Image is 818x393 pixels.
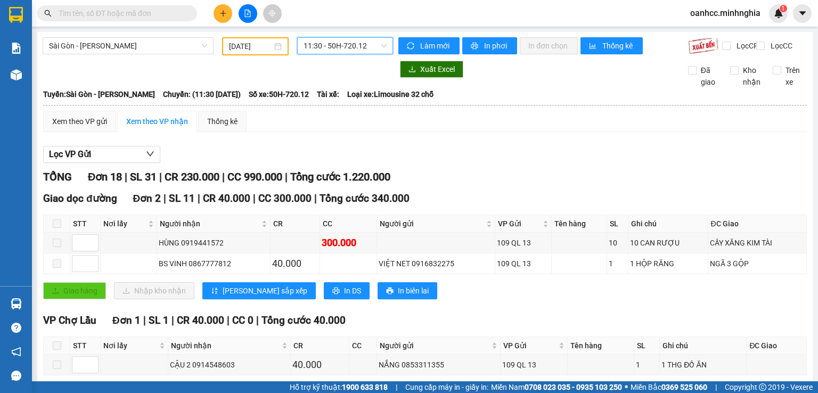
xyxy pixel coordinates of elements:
div: CẬU 2 0914548603 [170,359,289,371]
span: In DS [344,285,361,297]
span: copyright [759,383,766,391]
span: Thống kê [602,40,634,52]
th: ĐC Giao [747,337,807,355]
span: Người gửi [380,340,489,351]
span: | [256,314,259,326]
span: CC 300.000 [258,192,312,204]
div: Xem theo VP gửi [52,116,107,127]
span: Xuất Excel [420,63,455,75]
span: Lọc CR [732,40,760,52]
span: | [159,170,162,183]
span: In biên lai [398,285,429,297]
span: Người nhận [171,340,280,351]
span: Số xe: 50H-720.12 [249,88,309,100]
th: Tên hàng [552,215,607,233]
th: SL [607,215,628,233]
span: CR 230.000 [165,170,219,183]
span: Làm mới [420,40,451,52]
div: 300.000 [322,235,375,250]
th: Ghi chú [628,215,708,233]
span: Cung cấp máy in - giấy in: [405,381,488,393]
span: message [11,371,21,381]
span: printer [386,287,394,296]
span: CR 40.000 [203,192,250,204]
span: | [222,170,225,183]
td: 109 QL 13 [501,355,568,375]
span: printer [471,42,480,51]
button: uploadGiao hàng [43,282,106,299]
th: ĐC Giao [708,215,807,233]
img: warehouse-icon [11,69,22,80]
span: SL 1 [149,314,169,326]
span: CR 40.000 [177,314,224,326]
td: 109 QL 13 [495,253,552,274]
span: Đơn 1 [112,314,141,326]
th: CR [271,215,320,233]
button: file-add [239,4,257,23]
span: Người nhận [160,218,259,230]
span: Tổng cước 1.220.000 [290,170,390,183]
span: aim [268,10,276,17]
img: 9k= [688,37,718,54]
span: ⚪️ [625,385,628,389]
span: Đơn 18 [88,170,122,183]
td: CÂY XĂNG KIM TÀI [708,233,807,253]
b: Tuyến: Sài Gòn - [PERSON_NAME] [43,90,155,99]
span: printer [332,287,340,296]
th: CR [291,337,350,355]
button: printerIn phơi [462,37,517,54]
button: aim [263,4,282,23]
div: 109 QL 13 [497,237,550,249]
span: 11:30 - 50H-720.12 [304,38,387,54]
span: Tổng cước 340.000 [320,192,410,204]
th: CC [320,215,377,233]
img: logo-vxr [9,7,23,23]
span: VP Gửi [498,218,541,230]
span: Miền Nam [491,381,622,393]
img: solution-icon [11,43,22,54]
span: | [396,381,397,393]
span: [PERSON_NAME] sắp xếp [223,285,307,297]
button: downloadNhập kho nhận [114,282,194,299]
strong: 1900 633 818 [342,383,388,391]
span: notification [11,347,21,357]
button: bar-chartThống kê [580,37,643,54]
span: question-circle [11,323,21,333]
div: Thống kê [207,116,238,127]
span: Người gửi [380,218,484,230]
button: caret-down [793,4,812,23]
button: sort-ascending[PERSON_NAME] sắp xếp [202,282,316,299]
span: Lọc CC [766,40,794,52]
span: | [125,170,127,183]
button: downloadXuất Excel [400,61,463,78]
span: Đã giao [697,64,723,88]
span: | [253,192,256,204]
div: 10 [609,237,626,249]
button: plus [214,4,232,23]
span: Giao dọc đường [43,192,117,204]
span: file-add [244,10,251,17]
sup: 1 [780,5,787,12]
span: oanhcc.minhnghia [682,6,769,20]
div: 40.000 [272,256,317,271]
strong: 0369 525 060 [661,383,707,391]
input: 10/10/2025 [229,40,272,52]
div: NẮNG 0853311355 [379,359,498,371]
button: printerIn DS [324,282,370,299]
th: STT [70,337,101,355]
div: 109 QL 13 [502,359,566,371]
span: Loại xe: Limousine 32 chỗ [347,88,433,100]
span: CC 0 [232,314,253,326]
img: icon-new-feature [774,9,783,18]
td: NGÃ 3 GỘP [708,253,807,274]
input: Tìm tên, số ĐT hoặc mã đơn [59,7,184,19]
span: | [163,192,166,204]
span: In phơi [484,40,509,52]
button: Lọc VP Gửi [43,146,160,163]
span: caret-down [798,9,807,18]
div: 1 [636,359,658,371]
span: | [143,314,146,326]
div: Xem theo VP nhận [126,116,188,127]
span: sort-ascending [211,287,218,296]
span: Lọc VP Gửi [49,148,91,161]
